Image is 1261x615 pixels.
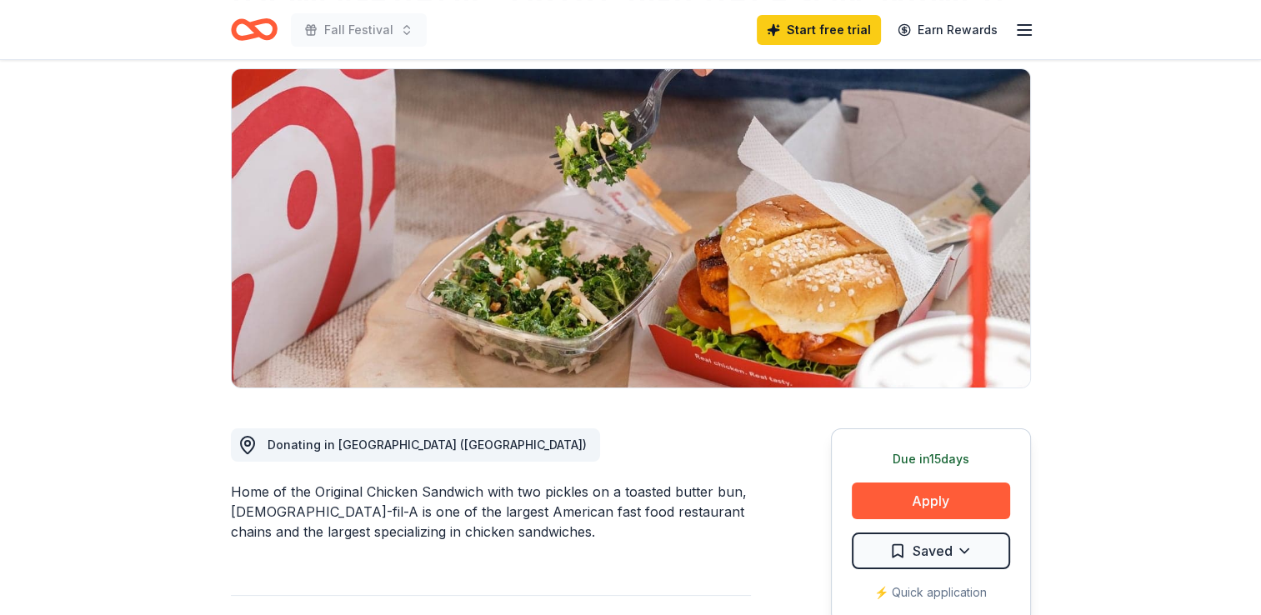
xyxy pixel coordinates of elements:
a: Home [231,10,278,49]
span: Saved [913,540,953,562]
a: Earn Rewards [888,15,1008,45]
span: Fall Festival [324,20,393,40]
div: Due in 15 days [852,449,1010,469]
div: ⚡️ Quick application [852,582,1010,602]
button: Apply [852,482,1010,519]
button: Saved [852,532,1010,569]
img: Image for Chick-fil-A (Winston Salem) [232,69,1030,387]
div: Home of the Original Chicken Sandwich with two pickles on a toasted butter bun, [DEMOGRAPHIC_DATA... [231,482,751,542]
a: Start free trial [757,15,881,45]
span: Donating in [GEOGRAPHIC_DATA] ([GEOGRAPHIC_DATA]) [268,437,587,452]
button: Fall Festival [291,13,427,47]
